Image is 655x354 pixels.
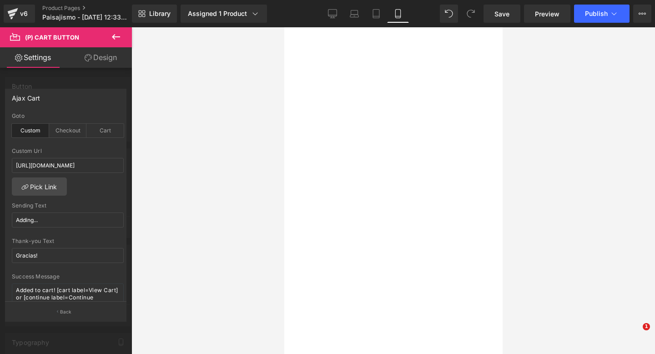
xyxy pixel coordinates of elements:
div: Cart [86,124,124,137]
a: Laptop [343,5,365,23]
a: Pick Link [12,177,67,196]
button: Redo [462,5,480,23]
span: Paisajismo - [DATE] 12:33:29 [42,14,127,21]
button: Back [5,301,126,322]
button: Undo [440,5,458,23]
iframe: Intercom live chat [624,323,646,345]
div: Custom Url [12,148,124,154]
span: Save [494,9,509,19]
div: Success Message [12,273,124,280]
span: Library [149,10,171,18]
a: Preview [524,5,570,23]
div: Custom [12,124,49,137]
div: v6 [18,8,30,20]
button: More [633,5,651,23]
a: Product Pages [42,5,145,12]
div: Assigned 1 Product [188,9,260,18]
span: Preview [535,9,559,19]
p: Back [60,308,72,315]
button: Publish [574,5,630,23]
span: (P) Cart Button [25,34,79,41]
div: Goto [12,113,124,119]
a: Desktop [322,5,343,23]
a: Design [68,47,134,68]
div: Thank-you Text [12,238,124,244]
a: Tablet [365,5,387,23]
a: Mobile [387,5,409,23]
div: Ajax Cart [12,89,40,102]
a: v6 [4,5,35,23]
div: Sending Text [12,202,124,209]
span: Publish [585,10,608,17]
span: 1 [643,323,650,330]
div: Checkout [49,124,86,137]
a: New Library [132,5,177,23]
